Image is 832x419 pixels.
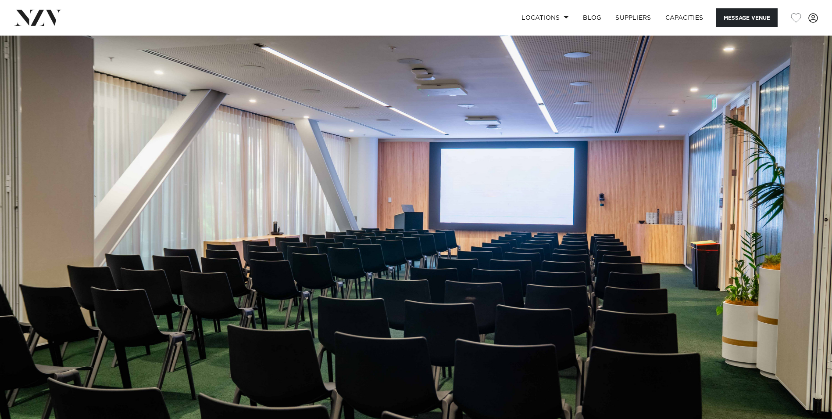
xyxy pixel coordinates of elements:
[658,8,711,27] a: Capacities
[608,8,658,27] a: SUPPLIERS
[576,8,608,27] a: BLOG
[514,8,576,27] a: Locations
[14,10,62,25] img: nzv-logo.png
[716,8,778,27] button: Message Venue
